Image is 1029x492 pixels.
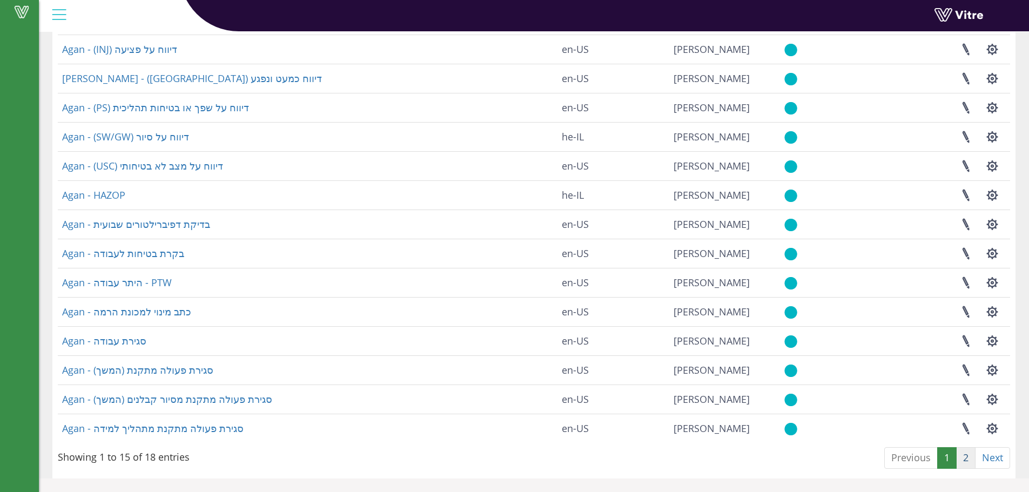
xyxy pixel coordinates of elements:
[557,297,669,326] td: en-US
[674,43,750,56] span: 379
[784,306,797,319] img: yes
[557,93,669,122] td: en-US
[784,102,797,115] img: yes
[557,122,669,151] td: he-IL
[784,422,797,436] img: yes
[557,151,669,180] td: en-US
[674,159,750,172] span: 379
[557,239,669,268] td: en-US
[674,72,750,85] span: 379
[674,276,750,289] span: 379
[62,276,172,289] a: Agan - היתר עבודה - PTW
[62,393,272,406] a: Agan - סגירת פעולה מתקנת מסיור קבלנים (המשך)
[784,72,797,86] img: yes
[58,446,190,464] div: Showing 1 to 15 of 18 entries
[557,355,669,385] td: en-US
[557,385,669,414] td: en-US
[937,447,957,469] a: 1
[557,210,669,239] td: en-US
[557,326,669,355] td: en-US
[674,334,750,347] span: 379
[557,180,669,210] td: he-IL
[674,305,750,318] span: 379
[674,130,750,143] span: 379
[557,64,669,93] td: en-US
[62,305,191,318] a: Agan - כתב מינוי למכונת הרמה
[62,101,249,114] a: Agan - (PS) דיווח על שפך או בטיחות תהליכית
[674,101,750,114] span: 379
[975,447,1010,469] a: Next
[62,188,125,201] a: Agan - HAZOP
[674,247,750,260] span: 379
[62,218,210,231] a: Agan - בדיקת דפיברילטורים שבועית
[62,247,184,260] a: Agan - בקרת בטיחות לעבודה
[784,160,797,173] img: yes
[557,35,669,64] td: en-US
[784,247,797,261] img: yes
[784,277,797,290] img: yes
[62,130,189,143] a: Agan - (SW/GW) דיווח על סיור
[62,334,146,347] a: Agan - סגירת עבודה
[674,218,750,231] span: 379
[784,189,797,203] img: yes
[62,72,322,85] a: [PERSON_NAME] - ([GEOGRAPHIC_DATA]) דיווח כמעט ונפגע
[784,43,797,57] img: yes
[674,422,750,435] span: 379
[784,131,797,144] img: yes
[674,393,750,406] span: 379
[674,188,750,201] span: 379
[62,363,213,376] a: Agan - סגירת פעולה מתקנת (המשך)
[557,414,669,443] td: en-US
[62,159,223,172] a: Agan - (USC) דיווח על מצב לא בטיחותי
[557,268,669,297] td: en-US
[956,447,976,469] a: 2
[784,364,797,378] img: yes
[784,335,797,348] img: yes
[62,43,177,56] a: Agan - (INJ) דיווח על פציעה
[674,363,750,376] span: 379
[884,447,938,469] a: Previous
[62,422,244,435] a: Agan - סגירת פעולה מתקנת מתהליך למידה
[784,393,797,407] img: yes
[784,218,797,232] img: yes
